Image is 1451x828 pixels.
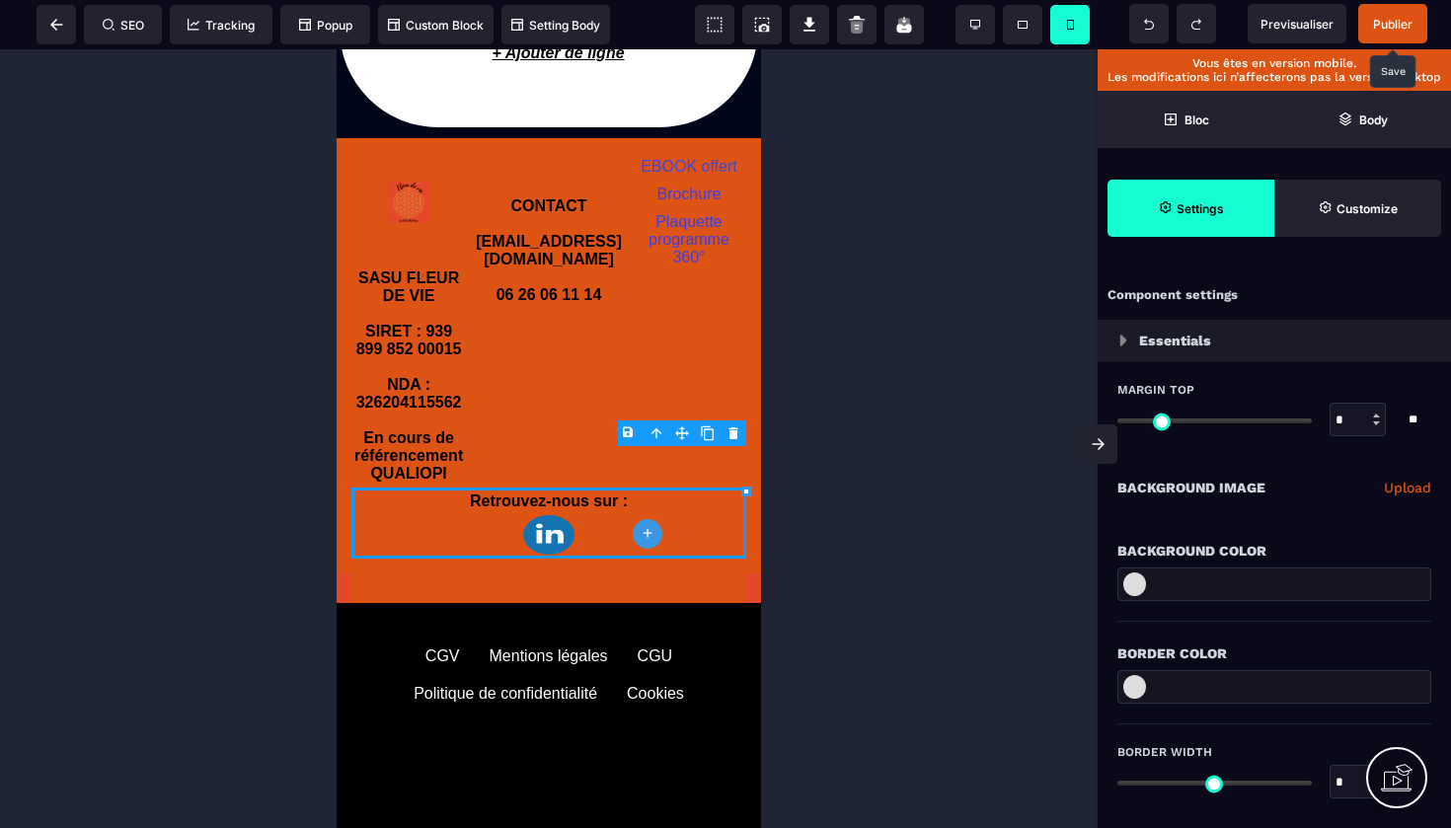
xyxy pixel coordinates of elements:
[1274,91,1451,148] span: Open Layer Manager
[1359,113,1388,127] strong: Body
[1098,91,1274,148] span: Open Blocks
[742,5,782,44] span: Screenshot
[1117,539,1431,563] div: Background Color
[187,466,238,505] img: 1a59c7fc07b2df508e9f9470b57f58b2_Design_sans_titre_(2).png
[1107,70,1441,84] p: Les modifications ici n’affecterons pas la version desktop
[1248,4,1346,43] span: Preview
[320,136,384,153] a: Brochure
[1107,56,1441,70] p: Vous êtes en version mobile.
[290,636,347,653] div: Cookies
[299,18,352,33] span: Popup
[301,598,337,616] div: CGU
[1177,201,1224,216] strong: Settings
[1117,641,1431,665] div: Border Color
[77,636,261,653] div: Politique de confidentialité
[1117,744,1212,760] span: Border Width
[1098,276,1451,315] div: Component settings
[103,18,144,33] span: SEO
[304,109,401,125] a: EBOOK offert
[1117,476,1265,499] p: Background Image
[1107,180,1274,237] span: Settings
[22,220,127,255] b: SASU FLEUR DE VIE
[89,598,123,616] div: CGV
[18,273,131,432] b: SIRET : 939 899 852 00015 NDA : 326204115562 En cours de référencement QUALIOPI
[511,18,600,33] span: Setting Body
[188,18,255,33] span: Tracking
[312,164,397,216] a: Plaquette programme 360°
[133,443,291,460] b: Retrouvez-nous sur :
[1384,476,1431,499] a: Upload
[139,148,285,254] b: CONTACT [EMAIL_ADDRESS][DOMAIN_NAME] 06 26 06 11 14
[1117,382,1194,398] span: Margin Top
[153,598,271,616] div: Mentions légales
[695,5,734,44] span: View components
[1373,17,1413,32] span: Publier
[1139,329,1211,352] p: Essentials
[1184,113,1209,127] strong: Bloc
[1274,180,1441,237] span: Open Style Manager
[1119,335,1127,346] img: loading
[1336,201,1398,216] strong: Customize
[1260,17,1334,32] span: Previsualiser
[388,18,484,33] span: Custom Block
